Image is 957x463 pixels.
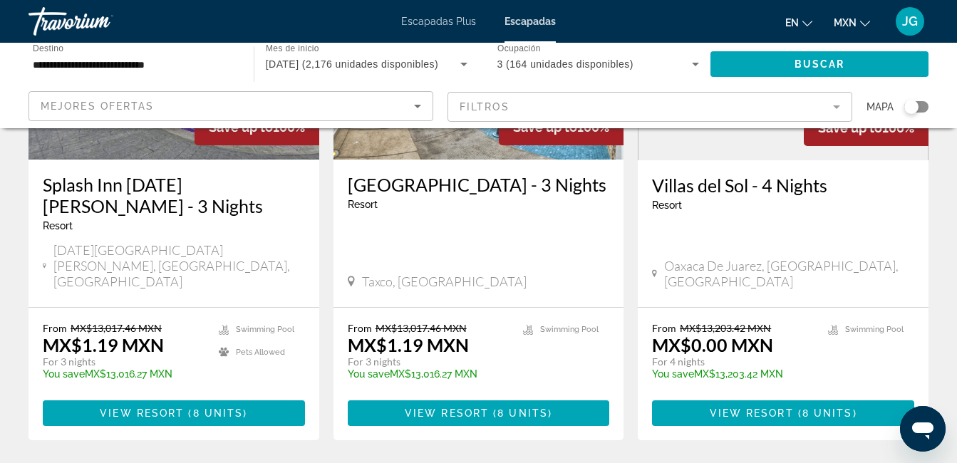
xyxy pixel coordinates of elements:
span: Mapa [867,97,894,117]
span: 8 units [802,407,853,419]
a: Escapadas [505,16,556,27]
span: ( ) [794,407,857,419]
span: From [43,322,67,334]
button: View Resort(8 units) [652,400,914,426]
span: View Resort [100,407,184,419]
font: MX$1.19 MXN [43,334,164,355]
p: MX$13,203.42 MXN [652,368,814,380]
span: MX$13,203.42 MXN [680,322,771,334]
button: View Resort(8 units) [43,400,305,426]
button: Menú de usuario [891,6,928,36]
iframe: Botón para iniciar la ventana de mensajería [900,406,946,452]
span: From [652,322,676,334]
a: Villas del Sol - 4 Nights [652,175,914,196]
span: 3 (164 unidades disponibles) [497,58,633,70]
span: Resort [348,199,378,210]
span: [DATE][GEOGRAPHIC_DATA][PERSON_NAME], [GEOGRAPHIC_DATA], [GEOGRAPHIC_DATA] [53,242,305,289]
p: MX$13,016.27 MXN [348,368,509,380]
span: en [785,17,799,28]
p: For 3 nights [348,355,509,368]
span: Destino [33,43,63,53]
span: 8 units [497,407,548,419]
span: From [348,322,372,334]
a: [GEOGRAPHIC_DATA] - 3 Nights [348,174,610,195]
p: For 4 nights [652,355,814,368]
span: MXN [834,17,857,28]
span: View Resort [405,407,489,419]
span: Resort [652,199,682,211]
span: Swimming Pool [236,325,294,334]
span: ( ) [489,407,552,419]
span: Swimming Pool [845,325,904,334]
span: MX$13,017.46 MXN [376,322,467,334]
span: You save [43,368,85,380]
span: Mejores ofertas [41,100,155,112]
p: MX$13,016.27 MXN [43,368,205,380]
p: For 3 nights [43,355,205,368]
button: Cambiar idioma [785,12,812,33]
span: Resort [43,220,73,231]
button: Buscar [710,51,928,77]
button: Cambiar moneda [834,12,870,33]
span: Pets Allowed [236,348,285,357]
span: MX$13,017.46 MXN [71,322,162,334]
span: ( ) [184,407,247,419]
span: View Resort [710,407,794,419]
span: [DATE] (2,176 unidades disponibles) [266,58,438,70]
a: Travorium [29,3,171,40]
span: You save [348,368,390,380]
a: Escapadas Plus [401,16,476,27]
button: View Resort(8 units) [348,400,610,426]
span: Mes de inicio [266,44,319,53]
span: Oaxaca de Juarez, [GEOGRAPHIC_DATA], [GEOGRAPHIC_DATA] [664,258,914,289]
span: Taxco, [GEOGRAPHIC_DATA] [362,274,527,289]
a: Splash Inn [DATE][PERSON_NAME] - 3 Nights [43,174,305,217]
span: 8 units [193,407,244,419]
font: MX$1.19 MXN [348,334,469,355]
span: You save [652,368,694,380]
button: Filtro [448,91,852,123]
span: JG [902,14,918,28]
span: Buscar [795,58,845,70]
span: Ocupación [497,44,541,53]
font: MX$0.00 MXN [652,334,773,355]
span: Swimming Pool [540,325,599,334]
mat-select: Ordenar por [41,98,421,115]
